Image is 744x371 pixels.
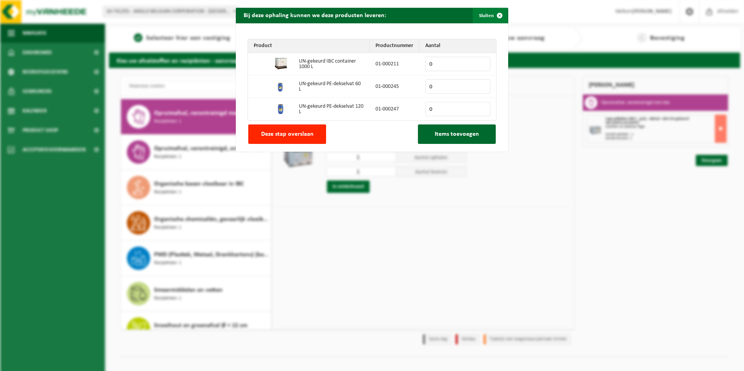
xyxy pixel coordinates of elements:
td: UN-gekeurd PE-dekselvat 60 L [293,75,370,98]
h2: Bij deze ophaling kunnen we deze producten leveren: [236,8,394,23]
td: 01-000245 [370,75,419,98]
span: Items toevoegen [435,131,479,137]
button: Deze stap overslaan [248,124,326,144]
td: 01-000211 [370,53,419,75]
th: Product [248,39,370,53]
th: Aantal [419,39,496,53]
th: Productnummer [370,39,419,53]
span: Deze stap overslaan [261,131,314,137]
img: 01-000211 [275,57,287,70]
td: UN-gekeurd IBC container 1000 L [293,53,370,75]
button: Sluiten [473,8,507,23]
img: 01-000247 [275,102,287,115]
td: 01-000247 [370,98,419,120]
img: 01-000245 [275,80,287,92]
button: Items toevoegen [418,124,496,144]
td: UN-gekeurd PE-dekselvat 120 L [293,98,370,120]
